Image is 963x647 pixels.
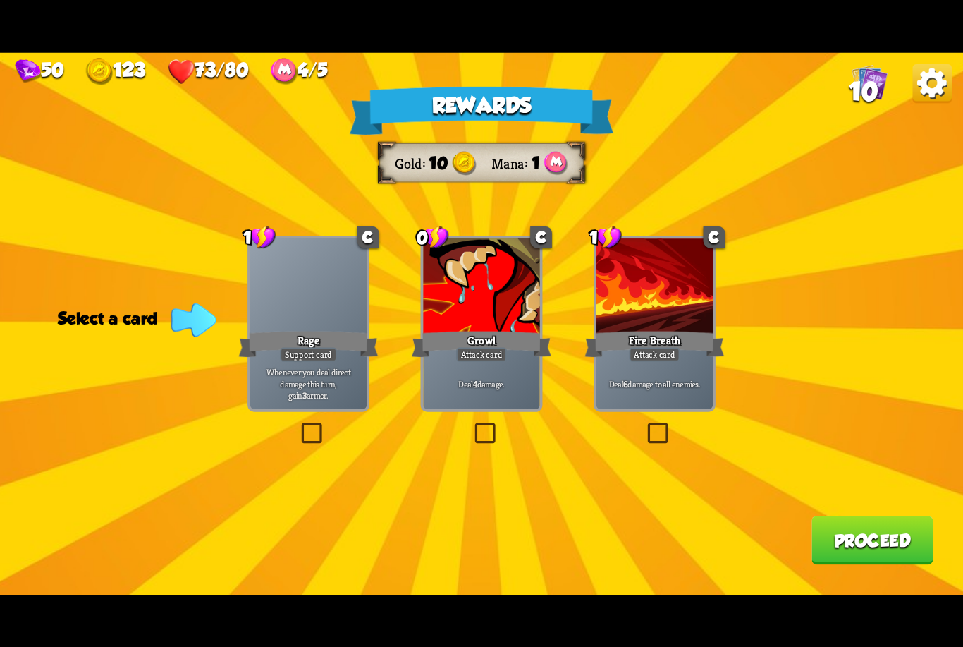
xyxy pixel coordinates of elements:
[243,224,276,249] div: 1
[584,328,724,359] div: Fire Breath
[852,64,888,99] img: Cards_Icon.png
[86,58,113,85] img: gold.png
[852,64,888,102] div: View all the cards in your deck
[271,58,298,85] img: ManaPoints.png
[302,389,307,401] b: 3
[253,366,364,401] p: Whenever you deal direct damage this turn, gain armor.
[429,153,448,173] span: 10
[811,516,933,564] button: Proceed
[544,151,568,175] img: ManaPoints.png
[491,154,532,172] div: Mana
[599,377,710,389] p: Deal damage to all enemies.
[168,58,248,85] div: Health
[417,224,449,249] div: 0
[704,226,725,248] div: C
[15,59,40,83] img: gem.png
[532,153,540,173] span: 1
[58,308,211,328] div: Select a card
[912,64,951,102] img: OptionsButton.png
[395,154,429,172] div: Gold
[357,226,379,248] div: C
[280,347,337,361] div: Support card
[453,151,477,175] img: gold.png
[456,347,507,361] div: Attack card
[171,303,216,337] img: indicator-arrow.png
[623,377,627,389] b: 6
[168,58,195,85] img: health.png
[271,58,328,85] div: Mana
[473,377,477,389] b: 4
[427,377,537,389] p: Deal damage.
[629,347,680,361] div: Attack card
[589,224,622,249] div: 1
[530,226,552,248] div: C
[350,86,614,134] div: Rewards
[849,76,878,106] span: 10
[238,328,378,359] div: Rage
[15,59,63,83] div: Gems
[86,58,145,85] div: Gold
[412,328,551,359] div: Growl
